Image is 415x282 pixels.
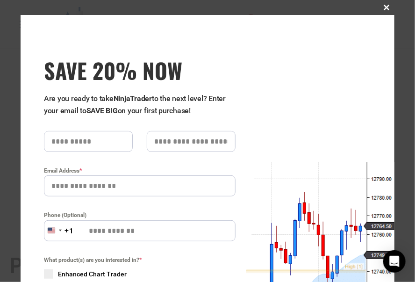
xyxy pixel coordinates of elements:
span: What product(s) are you interested in? [44,255,236,265]
label: Enhanced Chart Trader [44,269,236,279]
p: Are you ready to take to the next level? Enter your email to on your first purchase! [44,93,236,117]
h3: SAVE 20% NOW [44,57,236,83]
button: Selected country [44,220,74,241]
strong: SAVE BIG [86,106,118,115]
label: Email Address [44,166,236,175]
strong: NinjaTrader [114,94,152,103]
span: Enhanced Chart Trader [58,269,127,279]
label: Phone (Optional) [44,210,236,220]
div: +1 [64,225,74,237]
div: Open Intercom Messenger [383,250,406,273]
